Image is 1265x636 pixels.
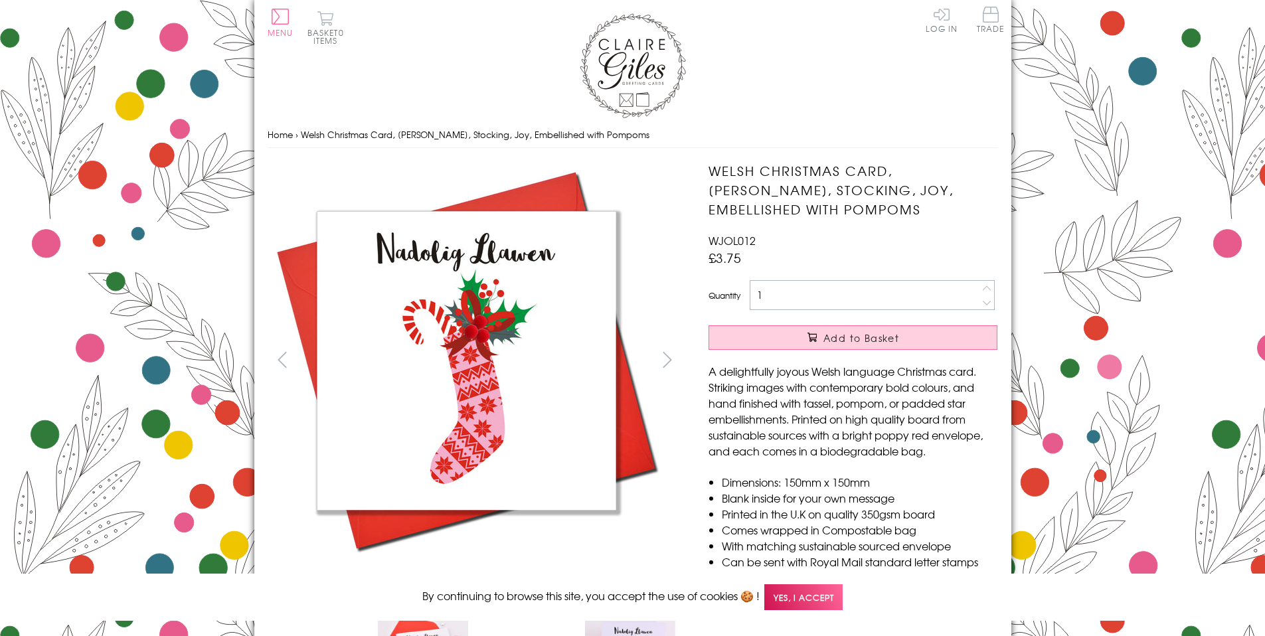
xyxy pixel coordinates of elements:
span: Menu [268,27,294,39]
span: 0 items [313,27,344,46]
button: prev [268,345,297,374]
nav: breadcrumbs [268,121,998,149]
li: Comes wrapped in Compostable bag [722,522,997,538]
span: › [295,128,298,141]
span: Trade [977,7,1005,33]
img: Welsh Christmas Card, Nadolig Llawen, Stocking, Joy, Embellished with Pompoms [682,161,1080,560]
img: Claire Giles Greetings Cards [580,13,686,118]
button: Add to Basket [709,325,997,350]
a: Trade [977,7,1005,35]
span: Welsh Christmas Card, [PERSON_NAME], Stocking, Joy, Embellished with Pompoms [301,128,649,141]
span: WJOL012 [709,232,756,248]
span: Yes, I accept [764,584,843,610]
li: Printed in the U.K on quality 350gsm board [722,506,997,522]
a: Home [268,128,293,141]
button: next [652,345,682,374]
li: Dimensions: 150mm x 150mm [722,474,997,490]
li: Can be sent with Royal Mail standard letter stamps [722,554,997,570]
a: Log In [926,7,958,33]
button: Basket0 items [307,11,344,44]
span: Add to Basket [823,331,899,345]
label: Quantity [709,289,740,301]
h1: Welsh Christmas Card, [PERSON_NAME], Stocking, Joy, Embellished with Pompoms [709,161,997,218]
button: Menu [268,9,294,37]
p: A delightfully joyous Welsh language Christmas card. Striking images with contemporary bold colou... [709,363,997,459]
li: Blank inside for your own message [722,490,997,506]
span: £3.75 [709,248,741,267]
li: With matching sustainable sourced envelope [722,538,997,554]
img: Welsh Christmas Card, Nadolig Llawen, Stocking, Joy, Embellished with Pompoms [267,161,665,560]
